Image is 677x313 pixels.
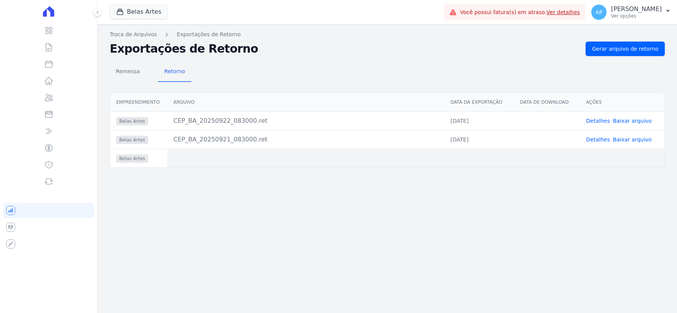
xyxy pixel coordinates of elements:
div: CEP_BA_20250922_083000.ret [173,116,439,125]
span: Você possui fatura(s) em atraso. [460,8,580,16]
th: Empreendimento [110,93,167,112]
span: Belas Artes [116,154,148,163]
span: Remessa [111,64,144,79]
p: Ver opções [611,13,662,19]
th: Data da Exportação [445,93,514,112]
span: Retorno [160,64,190,79]
span: Belas Artes [116,117,148,125]
a: Baixar arquivo [613,136,652,143]
a: Gerar arquivo de retorno [586,42,665,56]
a: Detalhes [586,118,610,124]
th: Arquivo [167,93,445,112]
button: Belas Artes [110,5,168,19]
p: [PERSON_NAME] [611,5,662,13]
nav: Tab selector [110,62,191,82]
span: Gerar arquivo de retorno [592,45,658,53]
nav: Breadcrumb [110,30,665,39]
th: Ações [580,93,664,112]
a: Remessa [110,62,146,82]
h2: Exportações de Retorno [110,42,579,56]
span: AP [595,10,602,15]
button: AP [PERSON_NAME] Ver opções [585,2,677,23]
th: Data de Download [514,93,580,112]
a: Ver detalhes [547,9,580,15]
a: Retorno [158,62,191,82]
a: Baixar arquivo [613,118,652,124]
td: [DATE] [445,111,514,130]
a: Troca de Arquivos [110,30,157,39]
a: Detalhes [586,136,610,143]
span: Belas Artes [116,136,148,144]
a: Exportações de Retorno [177,30,241,39]
div: CEP_BA_20250921_083000.ret [173,135,439,144]
td: [DATE] [445,130,514,149]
